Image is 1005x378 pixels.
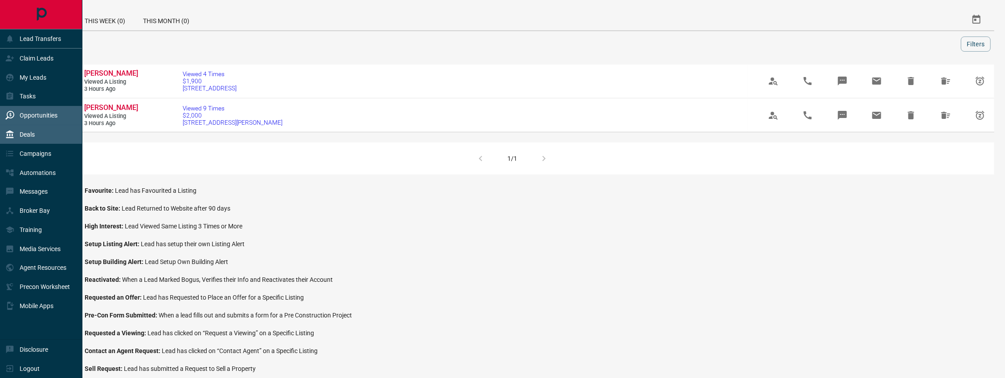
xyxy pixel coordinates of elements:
[183,119,282,126] span: [STREET_ADDRESS][PERSON_NAME]
[961,37,991,52] button: Filters
[85,347,162,354] span: Contact an Agent Request
[763,70,784,92] span: View Profile
[84,103,138,113] a: [PERSON_NAME]
[935,70,956,92] span: Hide All from Shauna Gordon
[143,294,304,301] span: Lead has Requested to Place an Offer for a Specific Listing
[183,105,282,112] span: Viewed 9 Times
[159,312,352,319] span: When a lead fills out and submits a form for a Pre Construction Project
[85,294,143,301] span: Requested an Offer
[763,105,784,126] span: View Profile
[76,9,134,30] div: This Week (0)
[935,105,956,126] span: Hide All from Shauna Gordon
[84,113,138,120] span: Viewed a Listing
[183,112,282,119] span: $2,000
[183,70,237,77] span: Viewed 4 Times
[969,70,991,92] span: Snooze
[183,70,237,92] a: Viewed 4 Times$1,900[STREET_ADDRESS]
[85,276,122,283] span: Reactivated
[969,105,991,126] span: Snooze
[85,365,124,372] span: Sell Request
[85,312,159,319] span: Pre-Con Form Submitted
[122,276,333,283] span: When a Lead Marked Bogus, Verifies their Info and Reactivates their Account
[797,105,818,126] span: Call
[507,155,517,162] div: 1/1
[966,9,987,30] button: Select Date Range
[85,205,122,212] span: Back to Site
[832,70,853,92] span: Message
[183,77,237,85] span: $1,900
[183,105,282,126] a: Viewed 9 Times$2,000[STREET_ADDRESS][PERSON_NAME]
[141,240,245,248] span: Lead has setup their own Listing Alert
[866,105,887,126] span: Email
[183,85,237,92] span: [STREET_ADDRESS]
[125,223,242,230] span: Lead Viewed Same Listing 3 Times or More
[145,258,228,265] span: Lead Setup Own Building Alert
[832,105,853,126] span: Message
[147,329,314,337] span: Lead has clicked on “Request a Viewing” on a Specific Listing
[85,329,147,337] span: Requested a Viewing
[900,105,922,126] span: Hide
[84,78,138,86] span: Viewed a Listing
[122,205,230,212] span: Lead Returned to Website after 90 days
[85,240,141,248] span: Setup Listing Alert
[84,85,138,93] span: 3 hours ago
[900,70,922,92] span: Hide
[866,70,887,92] span: Email
[85,258,145,265] span: Setup Building Alert
[797,70,818,92] span: Call
[85,223,125,230] span: High Interest
[84,103,138,112] span: [PERSON_NAME]
[84,69,138,78] a: [PERSON_NAME]
[85,187,115,194] span: Favourite
[115,187,196,194] span: Lead has Favourited a Listing
[162,347,318,354] span: Lead has clicked on “Contact Agent” on a Specific Listing
[124,365,256,372] span: Lead has submitted a Request to Sell a Property
[134,9,198,30] div: This Month (0)
[84,120,138,127] span: 3 hours ago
